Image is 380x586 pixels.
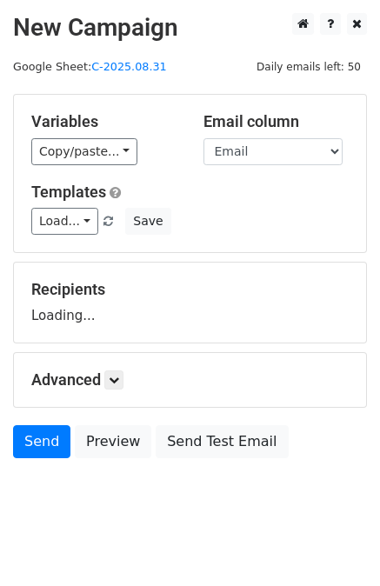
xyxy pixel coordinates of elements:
[31,370,349,390] h5: Advanced
[31,112,177,131] h5: Variables
[250,57,367,77] span: Daily emails left: 50
[31,208,98,235] a: Load...
[13,13,367,43] h2: New Campaign
[250,60,367,73] a: Daily emails left: 50
[203,112,350,131] h5: Email column
[31,280,349,325] div: Loading...
[13,425,70,458] a: Send
[91,60,167,73] a: C-2025.08.31
[31,138,137,165] a: Copy/paste...
[75,425,151,458] a: Preview
[31,280,349,299] h5: Recipients
[156,425,288,458] a: Send Test Email
[31,183,106,201] a: Templates
[13,60,167,73] small: Google Sheet:
[125,208,170,235] button: Save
